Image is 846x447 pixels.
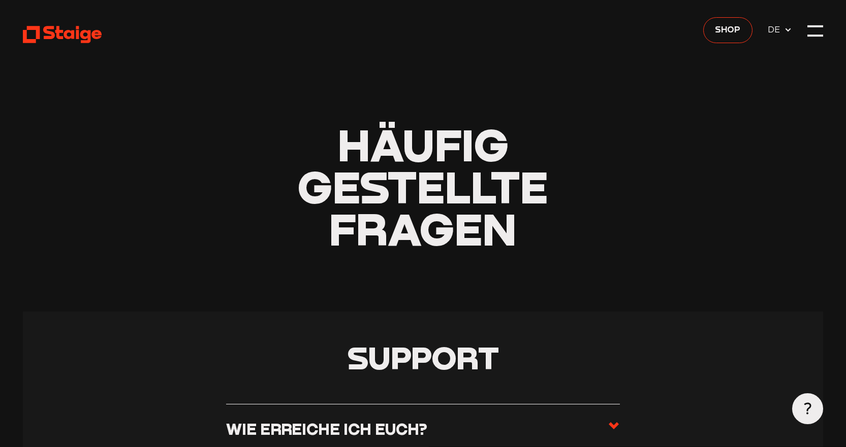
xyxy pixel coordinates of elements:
[298,117,548,256] span: Häufig gestellte Fragen
[703,17,753,43] a: Shop
[768,23,784,37] span: DE
[347,338,499,376] span: Support
[226,420,427,439] h3: Wie erreiche ich euch?
[715,23,740,37] span: Shop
